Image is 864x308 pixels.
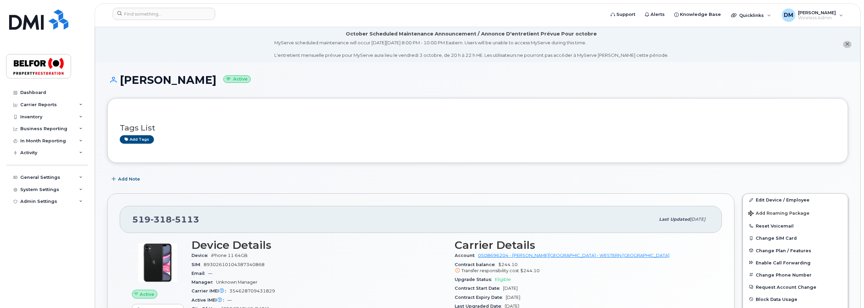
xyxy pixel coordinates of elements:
span: Contract balance [455,262,498,267]
h3: Tags List [120,124,836,132]
span: — [208,271,212,276]
a: Edit Device / Employee [743,194,848,206]
div: October Scheduled Maintenance Announcement / Annonce D'entretient Prévue Pour octobre [346,30,597,38]
span: Carrier IMEI [191,288,229,293]
span: 89302610104387340868 [204,262,265,267]
span: $244.10 [455,262,710,274]
span: 354628709431829 [229,288,275,293]
span: Active IMEI [191,298,227,303]
span: 5113 [172,214,199,224]
span: Account [455,253,478,258]
button: Change Plan / Features [743,244,848,257]
span: $244.10 [520,268,540,273]
span: [DATE] [503,286,518,291]
span: Contract Start Date [455,286,503,291]
div: MyServe scheduled maintenance will occur [DATE][DATE] 8:00 PM - 10:00 PM Eastern. Users will be u... [274,40,668,58]
button: Change Phone Number [743,269,848,281]
span: Eligible [495,277,511,282]
a: 0508696204 - [PERSON_NAME][GEOGRAPHIC_DATA] - WESTERN [GEOGRAPHIC_DATA] [478,253,669,258]
button: Enable Call Forwarding [743,257,848,269]
span: 519 [132,214,199,224]
button: Add Roaming Package [743,206,848,220]
button: Change SIM Card [743,232,848,244]
h3: Carrier Details [455,239,710,251]
span: 318 [151,214,172,224]
h3: Device Details [191,239,447,251]
span: Email [191,271,208,276]
span: Active [140,291,154,298]
span: Device [191,253,211,258]
button: close notification [843,41,851,48]
button: Block Data Usage [743,293,848,305]
span: Add Note [118,176,140,182]
small: Active [223,75,251,83]
img: iPhone_11.jpg [137,242,178,283]
a: Add tags [120,135,154,144]
span: iPhone 11 64GB [211,253,248,258]
span: Unknown Manager [216,280,257,285]
span: Add Roaming Package [748,211,810,217]
span: Enable Call Forwarding [756,260,811,265]
button: Reset Voicemail [743,220,848,232]
span: Manager [191,280,216,285]
h1: [PERSON_NAME] [107,74,848,86]
span: Last updated [659,217,690,222]
span: Upgrade Status [455,277,495,282]
span: SIM [191,262,204,267]
span: — [227,298,232,303]
span: [DATE] [506,295,520,300]
span: Contract Expiry Date [455,295,506,300]
button: Request Account Change [743,281,848,293]
button: Add Note [107,173,146,185]
span: Transfer responsibility cost [461,268,519,273]
span: Change Plan / Features [756,248,811,253]
span: [DATE] [690,217,705,222]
